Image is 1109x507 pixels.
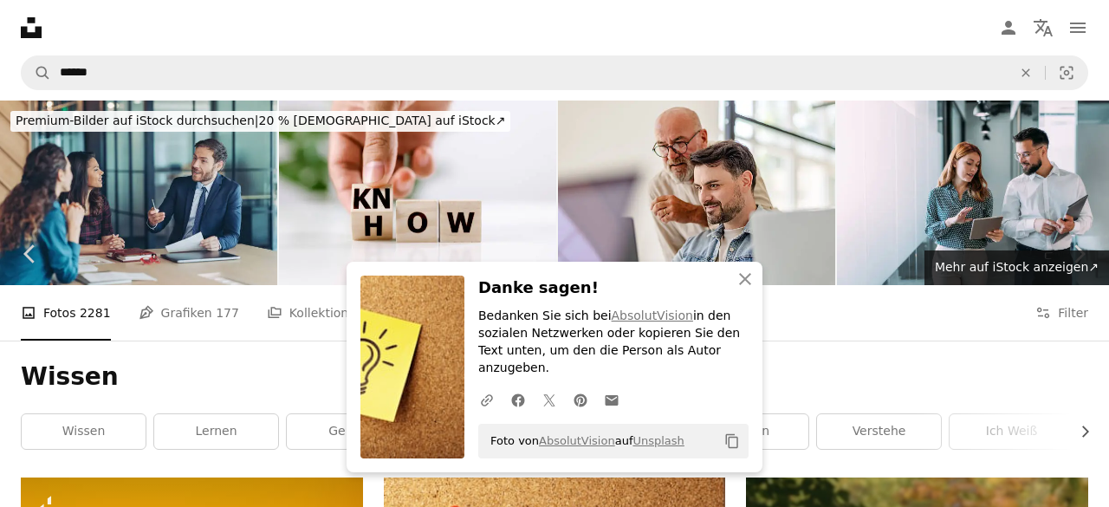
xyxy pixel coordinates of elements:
a: Ich weiß [950,414,1073,449]
span: Premium-Bilder auf iStock durchsuchen | [16,114,259,127]
a: Weiter [1048,171,1109,337]
a: Anmelden / Registrieren [991,10,1026,45]
a: Startseite — Unsplash [21,17,42,38]
a: Auf Facebook teilen [503,382,534,417]
button: Unsplash suchen [22,56,51,89]
a: lernen [154,414,278,449]
a: Unsplash [632,434,684,447]
img: Zusammenarbeit in einem skandinavischen Büro mit Fachleuten, die an Technologieprojekten arbeiten [558,101,835,285]
a: Auf Pinterest teilen [565,382,596,417]
button: Visuelle Suche [1046,56,1087,89]
a: Auf Twitter teilen [534,382,565,417]
a: AbsolutVision [612,309,693,322]
span: Mehr auf iStock anzeigen ↗ [935,260,1099,274]
button: In die Zwischenablage kopieren [717,426,747,456]
h3: Danke sagen! [478,276,749,301]
button: Liste nach rechts verschieben [1069,414,1088,449]
span: 20 % [DEMOGRAPHIC_DATA] auf iStock ↗ [16,114,505,127]
a: Gehirn [287,414,411,449]
button: Sprache [1026,10,1060,45]
a: Via E-Mail teilen teilen [596,382,627,417]
img: Know-how und Geschäftskonzept. Männer drehen Würfel von Hand und ändern das Wort, wie man auf wei... [279,101,556,285]
a: AbsolutVision [539,434,615,447]
button: Menü [1060,10,1095,45]
form: Finden Sie Bildmaterial auf der ganzen Webseite [21,55,1088,90]
a: Grafiken 177 [139,285,239,341]
button: Filter [1035,285,1088,341]
button: Löschen [1007,56,1045,89]
a: Mehr auf iStock anzeigen↗ [924,250,1109,285]
a: Kollektionen 889 [267,285,391,341]
a: Verstehe [817,414,941,449]
span: 177 [216,303,239,322]
a: Wissen [22,414,146,449]
span: Foto von auf [482,427,684,455]
h1: Wissen [21,361,1088,393]
p: Bedanken Sie sich bei in den sozialen Netzwerken oder kopieren Sie den Text unten, um den die Per... [478,308,749,377]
